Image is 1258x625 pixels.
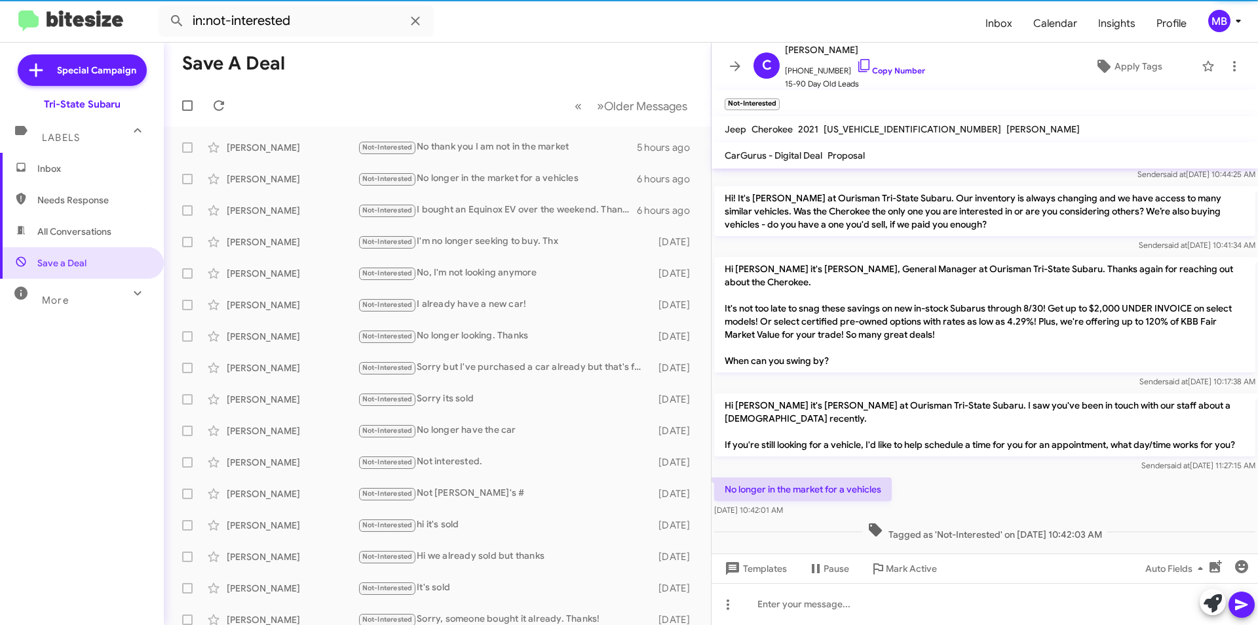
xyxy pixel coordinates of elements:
a: Profile [1146,5,1197,43]
div: [PERSON_NAME] [227,487,358,500]
div: [PERSON_NAME] [227,519,358,532]
div: [DATE] [652,519,700,532]
div: [PERSON_NAME] [227,424,358,437]
span: 2021 [798,123,818,135]
div: [DATE] [652,456,700,469]
a: Special Campaign [18,54,147,86]
span: Templates [722,557,787,580]
nav: Page navigation example [567,92,695,119]
span: Not-Interested [362,395,413,403]
button: Auto Fields [1135,557,1219,580]
p: No longer in the market for a vehicles [714,477,892,501]
div: [PERSON_NAME] [227,361,358,374]
div: No longer looking. Thanks [358,329,652,344]
div: 6 hours ago [637,172,700,186]
div: Not interested. [358,454,652,470]
span: Older Messages [604,99,687,113]
div: [DATE] [652,424,700,437]
span: Not-Interested [362,489,413,498]
span: Special Campaign [57,64,136,77]
span: said at [1167,460,1190,470]
span: Auto Fields [1145,557,1208,580]
span: Not-Interested [362,300,413,309]
div: [DATE] [652,267,700,280]
p: Hi [PERSON_NAME] it's [PERSON_NAME], General Manager at Ourisman Tri-State Subaru. Thanks again f... [714,257,1255,373]
div: [DATE] [652,298,700,312]
a: Copy Number [856,66,925,75]
div: [PERSON_NAME] [227,330,358,343]
span: said at [1163,169,1186,179]
div: I already have a new car! [358,297,652,312]
span: Sender [DATE] 10:44:25 AM [1137,169,1255,179]
span: Not-Interested [362,206,413,214]
div: [PERSON_NAME] [227,456,358,469]
p: Hi [PERSON_NAME] it's [PERSON_NAME] at Ourisman Tri-State Subaru. I saw you've been in touch with... [714,393,1255,456]
span: Not-Interested [362,552,413,561]
span: [PHONE_NUMBER] [785,58,925,77]
span: Cherokee [752,123,793,135]
button: Next [589,92,695,119]
a: Inbox [975,5,1023,43]
div: No longer have the car [358,423,652,438]
span: Not-Interested [362,174,413,183]
div: [DATE] [652,487,700,500]
span: Not-Interested [362,615,413,624]
span: Insights [1088,5,1146,43]
span: Not-Interested [362,584,413,592]
span: All Conversations [37,225,111,238]
div: [DATE] [652,361,700,374]
div: [DATE] [652,330,700,343]
span: 15-90 Day Old Leads [785,77,925,91]
button: Mark Active [860,557,947,580]
div: No longer in the market for a vehicles [358,171,637,186]
div: I'm no longer seeking to buy. Thx [358,234,652,249]
div: [PERSON_NAME] [227,204,358,217]
span: » [597,98,604,114]
div: [DATE] [652,550,700,563]
div: [PERSON_NAME] [227,582,358,595]
button: MB [1197,10,1244,32]
div: [PERSON_NAME] [227,298,358,312]
button: Apply Tags [1061,54,1195,78]
div: Sorry but I've purchased a car already but that's for following up. [358,360,652,375]
small: Not-Interested [725,98,780,110]
div: No thank you I am not in the market [358,140,637,155]
span: said at [1165,376,1188,386]
input: Search [159,5,434,37]
span: Not-Interested [362,332,413,340]
div: [PERSON_NAME] [227,550,358,563]
div: [DATE] [652,235,700,249]
div: [PERSON_NAME] [227,172,358,186]
span: Apply Tags [1115,54,1162,78]
div: Hi we already sold but thanks [358,549,652,564]
span: [US_VEHICLE_IDENTIFICATION_NUMBER] [824,123,1001,135]
span: Not-Interested [362,237,413,246]
span: Not-Interested [362,521,413,529]
span: More [42,294,69,306]
span: Sender [DATE] 10:17:38 AM [1139,376,1255,386]
div: No, I'm not looking anymore [358,266,652,281]
div: I bought an Equinox EV over the weekend. Thank you [358,203,637,218]
div: [PERSON_NAME] [227,235,358,249]
div: [DATE] [652,393,700,406]
span: Sender [DATE] 10:41:34 AM [1139,240,1255,250]
div: [PERSON_NAME] [227,141,358,154]
span: [DATE] 10:42:01 AM [714,505,783,515]
div: MB [1208,10,1230,32]
span: Not-Interested [362,269,413,277]
span: [PERSON_NAME] [1006,123,1080,135]
button: Previous [567,92,590,119]
span: Not-Interested [362,426,413,435]
span: Proposal [828,150,865,161]
div: Sorry its sold [358,392,652,407]
button: Templates [712,557,797,580]
span: Sender [DATE] 11:27:15 AM [1141,460,1255,470]
h1: Save a Deal [182,53,285,74]
div: It's sold [358,580,652,595]
span: said at [1164,240,1187,250]
span: Needs Response [37,193,149,207]
span: Not-Interested [362,458,413,466]
span: Not-Interested [362,363,413,372]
